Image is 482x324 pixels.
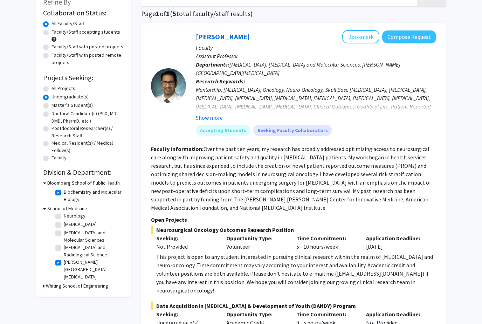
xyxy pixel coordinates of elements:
[151,145,204,152] b: Faculty Information:
[46,282,108,289] h3: Whiting School of Engineering
[196,61,400,76] span: [MEDICAL_DATA], [MEDICAL_DATA] and Molecular Sciences, [PERSON_NAME][GEOGRAPHIC_DATA][MEDICAL_DATA]
[51,101,93,109] label: Master's Student(s)
[361,234,431,250] div: [DATE]
[226,310,286,318] p: Opportunity Type:
[196,85,436,136] div: Mentorship, [MEDICAL_DATA], Oncology, Neuro-Oncology, Skull Base [MEDICAL_DATA], [MEDICAL_DATA], ...
[151,301,436,310] span: Data Acquisition in [MEDICAL_DATA] & Development of Youth (DANDY) Program
[366,234,426,242] p: Application Deadline:
[296,310,356,318] p: Time Commitment:
[141,9,446,18] h1: Page of ( total faculty/staff results)
[51,139,124,154] label: Medical Resident(s) / Medical Fellow(s)
[51,110,124,124] label: Doctoral Candidate(s) (PhD, MD, DMD, PharmD, etc.)
[196,124,250,136] mat-chip: Accepting Students
[253,124,332,136] mat-chip: Seeking Faculty Collaborators
[156,242,216,250] div: Not Provided
[366,310,426,318] p: Application Deadline:
[196,43,436,51] p: Faculty
[196,77,245,84] b: Research Keywords:
[342,30,379,43] button: Add Raj Mukherjee to Bookmarks
[51,28,120,35] label: Faculty/Staff accepting students
[151,215,436,223] p: Open Projects
[156,9,160,18] span: 1
[291,234,361,250] div: 5 - 10 hours/week
[51,84,75,92] label: All Projects
[51,154,67,161] label: Faculty
[64,258,122,280] label: [PERSON_NAME][GEOGRAPHIC_DATA][MEDICAL_DATA]
[156,310,216,318] p: Seeking:
[51,20,84,27] label: All Faculty/Staff
[5,292,30,319] iframe: Chat
[64,220,97,228] label: [MEDICAL_DATA]
[151,225,436,234] span: Neurosurgical Oncology Outcomes Research Position
[43,8,124,17] h2: Collaboration Status:
[51,93,89,100] label: Undergraduate(s)
[196,113,223,122] button: Show more
[196,32,250,41] a: [PERSON_NAME]
[151,145,431,211] fg-read-more: Over the past ten years, my research has broadly addressed optimizing access to neurosurgical car...
[382,30,436,43] button: Compose Request to Raj Mukherjee
[47,179,120,186] h3: Bloomberg School of Public Health
[196,61,229,68] b: Departments:
[47,205,87,212] h3: School of Medicine
[156,234,216,242] p: Seeking:
[64,243,122,258] label: [MEDICAL_DATA] and Radiological Science
[172,9,176,18] span: 5
[196,51,436,60] p: Assistant Professor
[43,73,124,82] h2: Projects Seeking:
[64,212,85,219] label: Neurology
[51,51,124,66] label: Faculty/Staff with posted remote projects
[51,43,123,50] label: Faculty/Staff with posted projects
[64,229,122,243] label: [MEDICAL_DATA] and Molecular Sciences
[51,124,124,139] label: Postdoctoral Researcher(s) / Research Staff
[166,9,170,18] span: 1
[156,252,436,294] div: This project is open to any student interested in pursuing clinical research within the realm of ...
[64,188,122,203] label: Biochemistry and Molecular Biology
[43,168,124,176] h2: Division & Department:
[221,234,291,250] div: Volunteer
[226,234,286,242] p: Opportunity Type:
[296,234,356,242] p: Time Commitment:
